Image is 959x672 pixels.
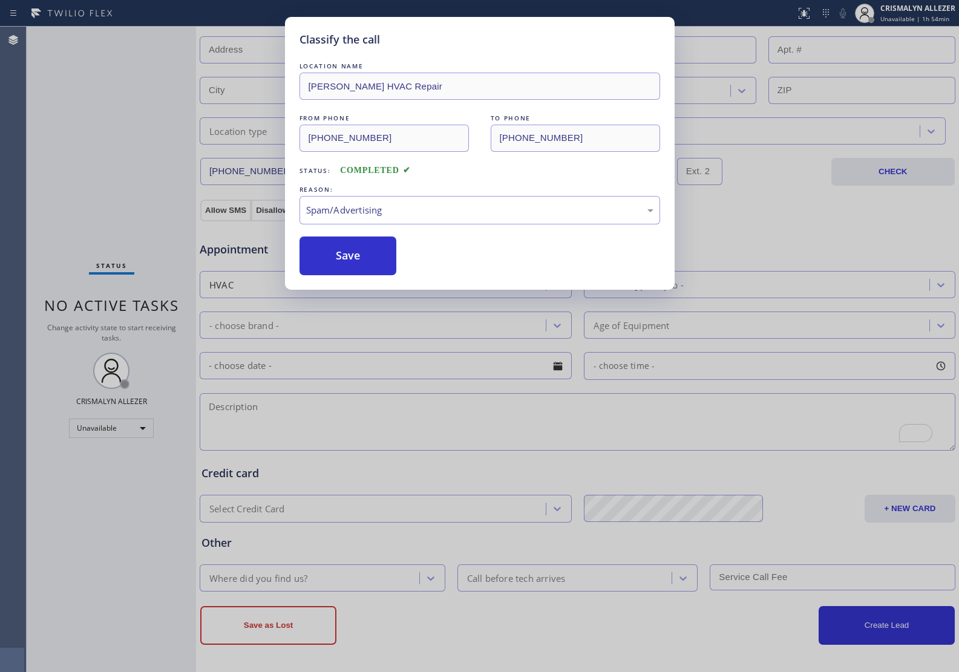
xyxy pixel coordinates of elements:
[299,60,660,73] div: LOCATION NAME
[491,125,660,152] input: To phone
[299,237,397,275] button: Save
[299,125,469,152] input: From phone
[340,166,410,175] span: COMPLETED
[299,31,380,48] h5: Classify the call
[491,112,660,125] div: TO PHONE
[306,203,653,217] div: Spam/Advertising
[299,112,469,125] div: FROM PHONE
[299,166,331,175] span: Status:
[299,183,660,196] div: REASON:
